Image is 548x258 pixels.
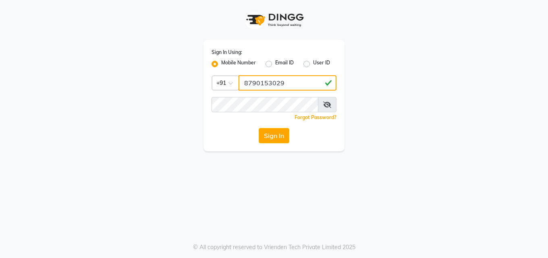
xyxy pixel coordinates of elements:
[275,59,294,69] label: Email ID
[239,75,336,91] input: Username
[259,128,289,143] button: Sign In
[221,59,256,69] label: Mobile Number
[212,97,318,112] input: Username
[313,59,330,69] label: User ID
[212,49,242,56] label: Sign In Using:
[242,8,306,32] img: logo1.svg
[295,114,336,120] a: Forgot Password?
